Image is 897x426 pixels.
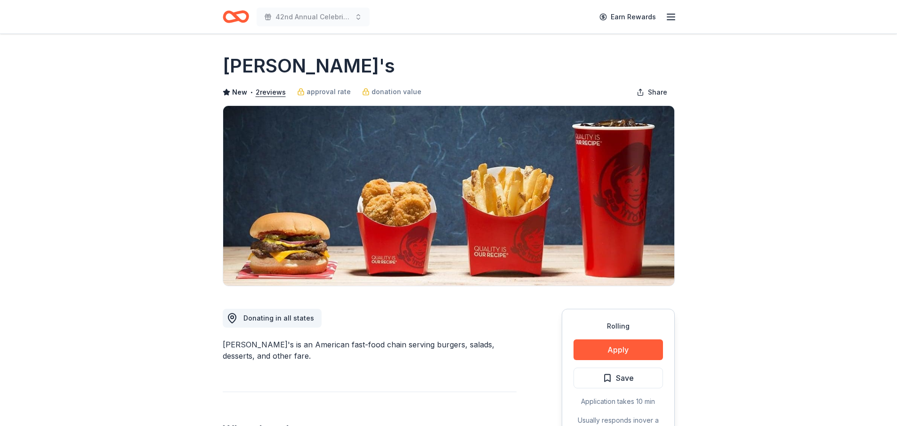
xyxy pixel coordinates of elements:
button: Share [629,83,675,102]
div: Application takes 10 min [574,396,663,407]
span: Share [648,87,667,98]
a: donation value [362,86,421,97]
a: Home [223,6,249,28]
span: donation value [372,86,421,97]
span: Save [616,372,634,384]
span: New [232,87,247,98]
span: Donating in all states [243,314,314,322]
button: 42nd Annual Celebrity Waiters Luncheon [257,8,370,26]
span: approval rate [307,86,351,97]
div: [PERSON_NAME]'s is an American fast-food chain serving burgers, salads, desserts, and other fare. [223,339,517,362]
a: Earn Rewards [594,8,662,25]
img: Image for Wendy's [223,106,674,286]
h1: [PERSON_NAME]'s [223,53,395,79]
button: 2reviews [256,87,286,98]
span: • [250,88,253,96]
div: Rolling [574,321,663,332]
span: 42nd Annual Celebrity Waiters Luncheon [275,11,351,23]
button: Apply [574,339,663,360]
a: approval rate [297,86,351,97]
button: Save [574,368,663,388]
